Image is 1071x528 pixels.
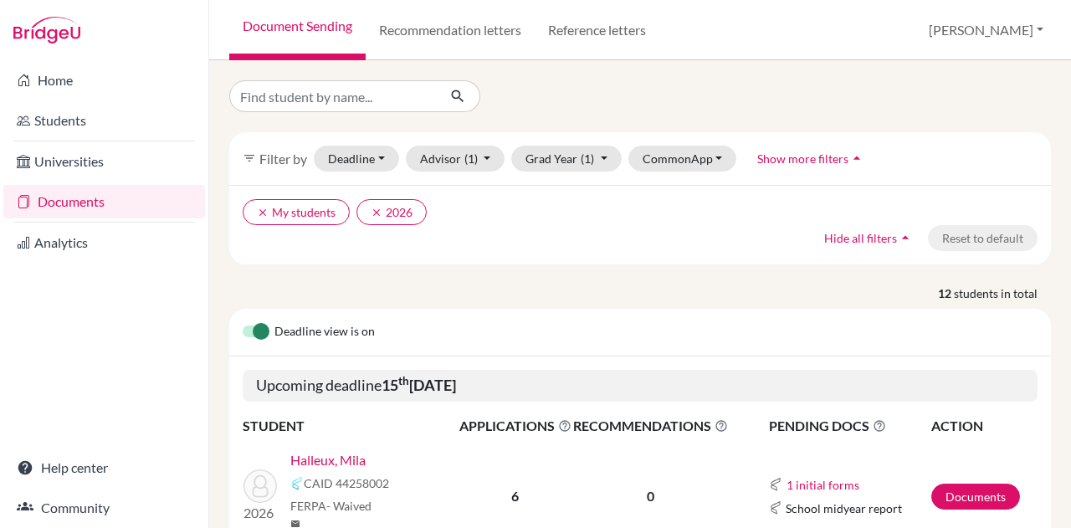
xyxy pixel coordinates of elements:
[573,486,728,506] p: 0
[769,501,782,515] img: Common App logo
[786,475,860,495] button: 1 initial forms
[3,226,205,259] a: Analytics
[810,225,928,251] button: Hide all filtersarrow_drop_up
[257,207,269,218] i: clear
[3,185,205,218] a: Documents
[930,415,1038,437] th: ACTION
[243,370,1038,402] h5: Upcoming deadline
[3,491,205,525] a: Community
[786,500,902,517] span: School midyear report
[931,484,1020,510] a: Documents
[314,146,399,172] button: Deadline
[848,150,865,167] i: arrow_drop_up
[406,146,505,172] button: Advisor(1)
[938,285,954,302] strong: 12
[769,416,930,436] span: PENDING DOCS
[511,146,622,172] button: Grad Year(1)
[304,474,389,492] span: CAID 44258002
[243,151,256,165] i: filter_list
[243,469,277,503] img: Halleux, Mila
[382,376,456,394] b: 15 [DATE]
[290,477,304,490] img: Common App logo
[290,497,372,515] span: FERPA
[511,488,519,504] b: 6
[326,499,372,513] span: - Waived
[954,285,1051,302] span: students in total
[921,14,1051,46] button: [PERSON_NAME]
[769,478,782,491] img: Common App logo
[3,451,205,484] a: Help center
[290,450,366,470] a: Halleux, Mila
[371,207,382,218] i: clear
[243,415,459,437] th: STUDENT
[928,225,1038,251] button: Reset to default
[398,374,409,387] sup: th
[743,146,879,172] button: Show more filtersarrow_drop_up
[3,145,205,178] a: Universities
[259,151,307,167] span: Filter by
[573,416,728,436] span: RECOMMENDATIONS
[243,503,277,523] p: 2026
[464,151,478,166] span: (1)
[243,199,350,225] button: clearMy students
[3,104,205,137] a: Students
[274,322,375,342] span: Deadline view is on
[897,229,914,246] i: arrow_drop_up
[229,80,437,112] input: Find student by name...
[628,146,737,172] button: CommonApp
[459,416,571,436] span: APPLICATIONS
[13,17,80,44] img: Bridge-U
[581,151,594,166] span: (1)
[3,64,205,97] a: Home
[757,151,848,166] span: Show more filters
[824,231,897,245] span: Hide all filters
[356,199,427,225] button: clear2026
